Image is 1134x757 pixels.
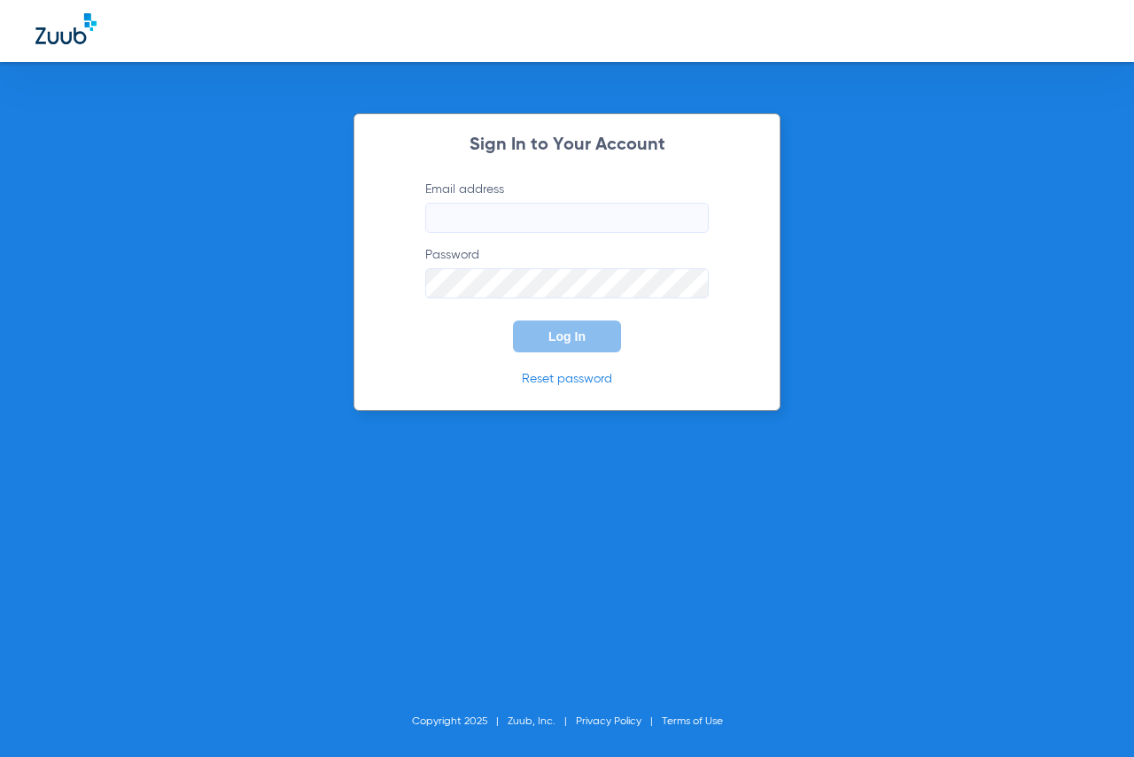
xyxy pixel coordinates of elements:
[425,246,709,298] label: Password
[425,268,709,298] input: Password
[548,329,586,344] span: Log In
[662,716,723,727] a: Terms of Use
[412,713,508,730] li: Copyright 2025
[522,373,612,385] a: Reset password
[508,713,576,730] li: Zuub, Inc.
[576,716,641,727] a: Privacy Policy
[513,321,621,352] button: Log In
[35,13,97,44] img: Zuub Logo
[425,181,709,233] label: Email address
[399,136,735,154] h2: Sign In to Your Account
[425,203,709,233] input: Email address
[1045,672,1134,757] iframe: Chat Widget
